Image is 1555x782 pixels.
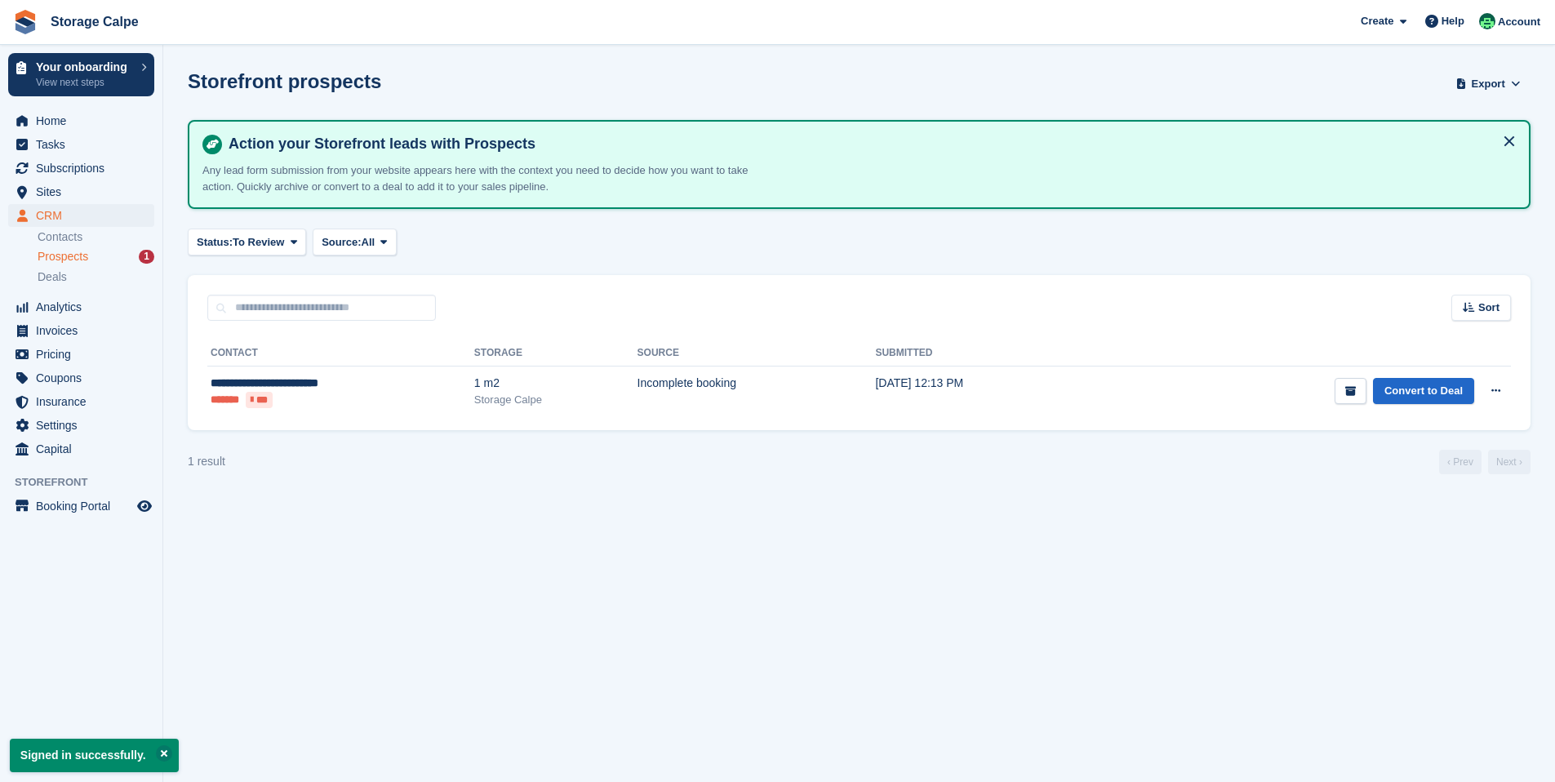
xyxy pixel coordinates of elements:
[197,234,233,251] span: Status:
[38,269,67,285] span: Deals
[233,234,284,251] span: To Review
[8,295,154,318] a: menu
[202,162,774,194] p: Any lead form submission from your website appears here with the context you need to decide how y...
[1472,76,1505,92] span: Export
[10,739,179,772] p: Signed in successfully.
[139,250,154,264] div: 1
[8,367,154,389] a: menu
[36,204,134,227] span: CRM
[36,180,134,203] span: Sites
[1439,450,1482,474] a: Previous
[1436,450,1534,474] nav: Page
[8,414,154,437] a: menu
[36,495,134,518] span: Booking Portal
[36,390,134,413] span: Insurance
[188,229,306,255] button: Status: To Review
[222,135,1516,153] h4: Action your Storefront leads with Prospects
[36,109,134,132] span: Home
[188,70,381,92] h1: Storefront prospects
[8,390,154,413] a: menu
[36,157,134,180] span: Subscriptions
[44,8,145,35] a: Storage Calpe
[875,340,1086,367] th: Submitted
[36,343,134,366] span: Pricing
[638,340,876,367] th: Source
[8,133,154,156] a: menu
[875,367,1086,417] td: [DATE] 12:13 PM
[38,269,154,286] a: Deals
[38,229,154,245] a: Contacts
[1478,300,1499,316] span: Sort
[8,319,154,342] a: menu
[1488,450,1531,474] a: Next
[36,438,134,460] span: Capital
[1452,70,1524,97] button: Export
[8,109,154,132] a: menu
[15,474,162,491] span: Storefront
[188,453,225,470] div: 1 result
[313,229,397,255] button: Source: All
[135,496,154,516] a: Preview store
[1373,378,1474,405] a: Convert to Deal
[1498,14,1540,30] span: Account
[474,392,638,408] div: Storage Calpe
[36,295,134,318] span: Analytics
[322,234,361,251] span: Source:
[36,367,134,389] span: Coupons
[38,249,88,264] span: Prospects
[207,340,474,367] th: Contact
[8,495,154,518] a: menu
[8,180,154,203] a: menu
[36,61,133,73] p: Your onboarding
[8,157,154,180] a: menu
[13,10,38,34] img: stora-icon-8386f47178a22dfd0bd8f6a31ec36ba5ce8667c1dd55bd0f319d3a0aa187defe.svg
[1479,13,1495,29] img: Calpe Storage
[8,53,154,96] a: Your onboarding View next steps
[36,75,133,90] p: View next steps
[362,234,375,251] span: All
[638,367,876,417] td: Incomplete booking
[8,343,154,366] a: menu
[38,248,154,265] a: Prospects 1
[36,414,134,437] span: Settings
[474,340,638,367] th: Storage
[36,133,134,156] span: Tasks
[1361,13,1393,29] span: Create
[8,204,154,227] a: menu
[1442,13,1464,29] span: Help
[8,438,154,460] a: menu
[474,375,638,392] div: 1 m2
[36,319,134,342] span: Invoices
